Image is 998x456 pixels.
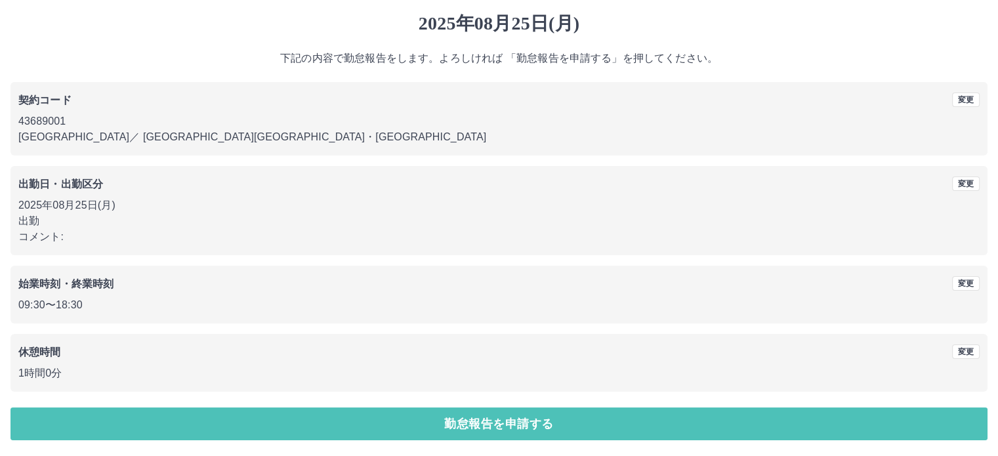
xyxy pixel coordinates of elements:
p: 43689001 [18,114,980,129]
b: 始業時刻・終業時刻 [18,278,114,289]
p: 09:30 〜 18:30 [18,297,980,313]
p: [GEOGRAPHIC_DATA] ／ [GEOGRAPHIC_DATA][GEOGRAPHIC_DATA]・[GEOGRAPHIC_DATA] [18,129,980,145]
button: 勤怠報告を申請する [10,407,988,440]
p: 下記の内容で勤怠報告をします。よろしければ 「勤怠報告を申請する」を押してください。 [10,51,988,66]
p: 1時間0分 [18,365,980,381]
p: 出勤 [18,213,980,229]
button: 変更 [952,93,980,107]
button: 変更 [952,176,980,191]
b: 出勤日・出勤区分 [18,178,103,190]
b: 契約コード [18,94,72,106]
b: 休憩時間 [18,346,61,358]
button: 変更 [952,276,980,291]
p: 2025年08月25日(月) [18,197,980,213]
p: コメント: [18,229,980,245]
button: 変更 [952,344,980,359]
h1: 2025年08月25日(月) [10,12,988,35]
